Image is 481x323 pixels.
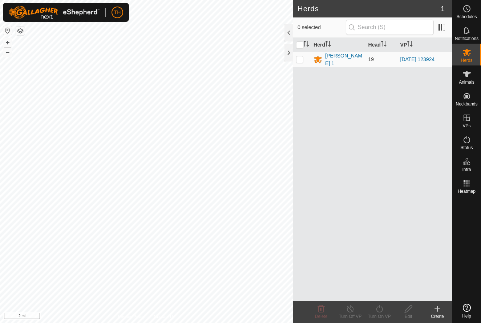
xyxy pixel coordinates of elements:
[462,167,471,172] span: Infra
[460,145,473,150] span: Status
[9,6,100,19] img: Gallagher Logo
[381,42,387,48] p-sorticon: Activate to sort
[118,314,145,320] a: Privacy Policy
[315,314,328,319] span: Delete
[325,52,362,67] div: [PERSON_NAME] 1
[368,56,374,62] span: 19
[397,38,452,52] th: VP
[114,9,121,16] span: TH
[455,36,478,41] span: Notifications
[3,48,12,56] button: –
[452,301,481,321] a: Help
[346,20,434,35] input: Search (S)
[423,313,452,320] div: Create
[365,313,394,320] div: Turn On VP
[441,3,445,14] span: 1
[336,313,365,320] div: Turn Off VP
[311,38,365,52] th: Herd
[16,27,25,35] button: Map Layers
[458,189,476,194] span: Heatmap
[303,42,309,48] p-sorticon: Activate to sort
[3,38,12,47] button: +
[459,80,474,84] span: Animals
[456,102,477,106] span: Neckbands
[325,42,331,48] p-sorticon: Activate to sort
[154,314,175,320] a: Contact Us
[456,15,477,19] span: Schedules
[462,124,470,128] span: VPs
[365,38,397,52] th: Head
[407,42,413,48] p-sorticon: Activate to sort
[461,58,472,63] span: Herds
[3,26,12,35] button: Reset Map
[462,314,471,318] span: Help
[394,313,423,320] div: Edit
[298,4,441,13] h2: Herds
[400,56,435,62] a: [DATE] 123924
[298,24,346,31] span: 0 selected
